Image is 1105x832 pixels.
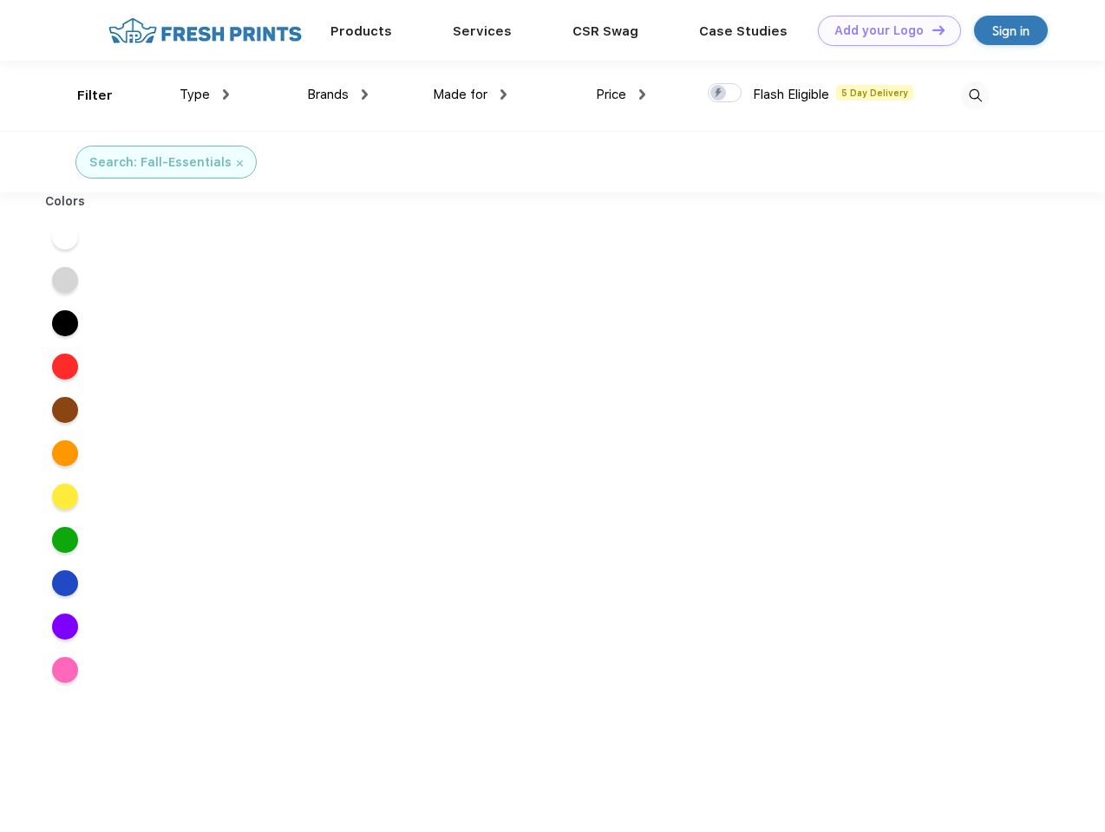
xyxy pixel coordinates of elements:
[89,153,232,172] div: Search: Fall-Essentials
[961,81,990,110] img: desktop_search.svg
[974,16,1048,45] a: Sign in
[330,23,392,39] a: Products
[32,192,99,211] div: Colors
[103,16,307,46] img: fo%20logo%202.webp
[834,23,924,38] div: Add your Logo
[500,89,507,100] img: dropdown.png
[307,87,349,102] span: Brands
[223,89,229,100] img: dropdown.png
[992,21,1030,41] div: Sign in
[596,87,626,102] span: Price
[362,89,368,100] img: dropdown.png
[237,160,243,166] img: filter_cancel.svg
[639,89,645,100] img: dropdown.png
[433,87,487,102] span: Made for
[932,25,945,35] img: DT
[77,86,113,106] div: Filter
[753,87,829,102] span: Flash Eligible
[836,85,913,101] span: 5 Day Delivery
[180,87,210,102] span: Type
